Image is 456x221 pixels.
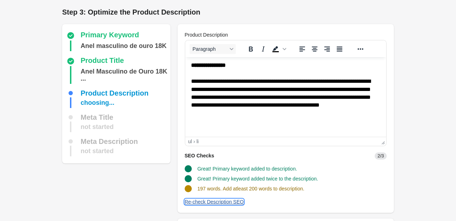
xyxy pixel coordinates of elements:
[81,122,114,132] div: not started
[81,146,114,156] div: not started
[81,90,148,97] div: Product Description
[185,31,228,38] label: Product Description
[190,44,236,54] button: Blocks
[62,7,394,17] h1: Step 3: Optimize the Product Description
[185,199,244,205] div: Re-check Description SEO
[81,31,139,40] div: Primary Keyword
[354,44,367,54] button: Reveal or hide additional toolbar items
[81,138,138,145] div: Meta Description
[81,57,124,65] div: Product Title
[296,44,308,54] button: Align left
[245,44,257,54] button: Bold
[192,46,227,52] span: Paragraph
[270,44,287,54] div: Background color
[185,57,386,137] iframe: Rich Text Area
[182,195,247,208] button: Re-check Description SEO
[188,139,192,144] div: ul
[333,44,346,54] button: Justify
[309,44,321,54] button: Align center
[197,176,318,182] span: Great! Primary keyword added twice to the description.
[197,186,304,192] span: 197 words. Add atleast 200 words to description.
[81,97,114,108] div: choosing...
[185,153,214,158] span: SEO Checks
[321,44,333,54] button: Align right
[375,152,387,160] span: 2/3
[379,137,386,146] div: Press the Up and Down arrow keys to resize the editor.
[81,66,168,84] div: Anel Masculino de Ouro 18K com Rubi Retangular e Zircônias
[196,139,199,144] div: li
[257,44,269,54] button: Italic
[81,114,113,121] div: Meta Title
[81,41,167,51] div: Anel masculino de ouro 18K
[194,139,195,144] div: ›
[197,166,297,172] span: Great! Primary keyword added to description.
